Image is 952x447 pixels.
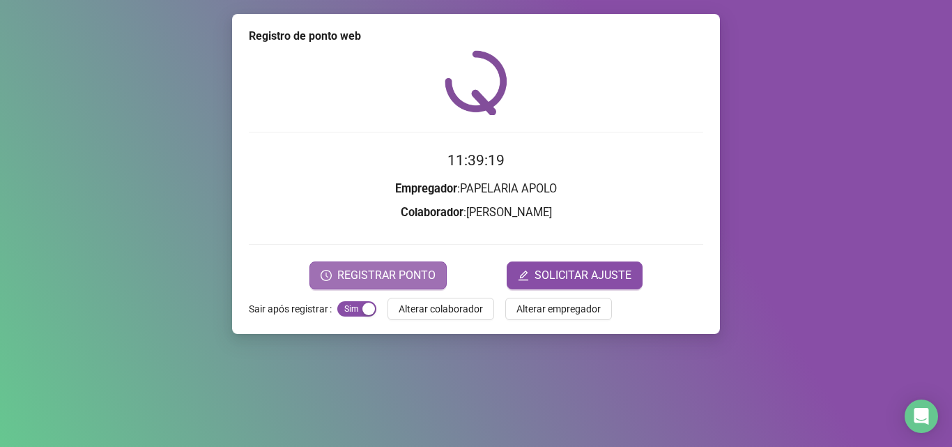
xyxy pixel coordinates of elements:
[507,262,643,289] button: editSOLICITAR AJUSTE
[321,270,332,281] span: clock-circle
[399,301,483,317] span: Alterar colaborador
[505,298,612,320] button: Alterar empregador
[905,400,938,433] div: Open Intercom Messenger
[516,301,601,317] span: Alterar empregador
[445,50,507,115] img: QRPoint
[395,182,457,195] strong: Empregador
[309,262,447,289] button: REGISTRAR PONTO
[447,152,505,169] time: 11:39:19
[249,28,703,45] div: Registro de ponto web
[249,180,703,198] h3: : PAPELARIA APOLO
[337,267,436,284] span: REGISTRAR PONTO
[249,204,703,222] h3: : [PERSON_NAME]
[518,270,529,281] span: edit
[401,206,463,219] strong: Colaborador
[535,267,631,284] span: SOLICITAR AJUSTE
[387,298,494,320] button: Alterar colaborador
[249,298,337,320] label: Sair após registrar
